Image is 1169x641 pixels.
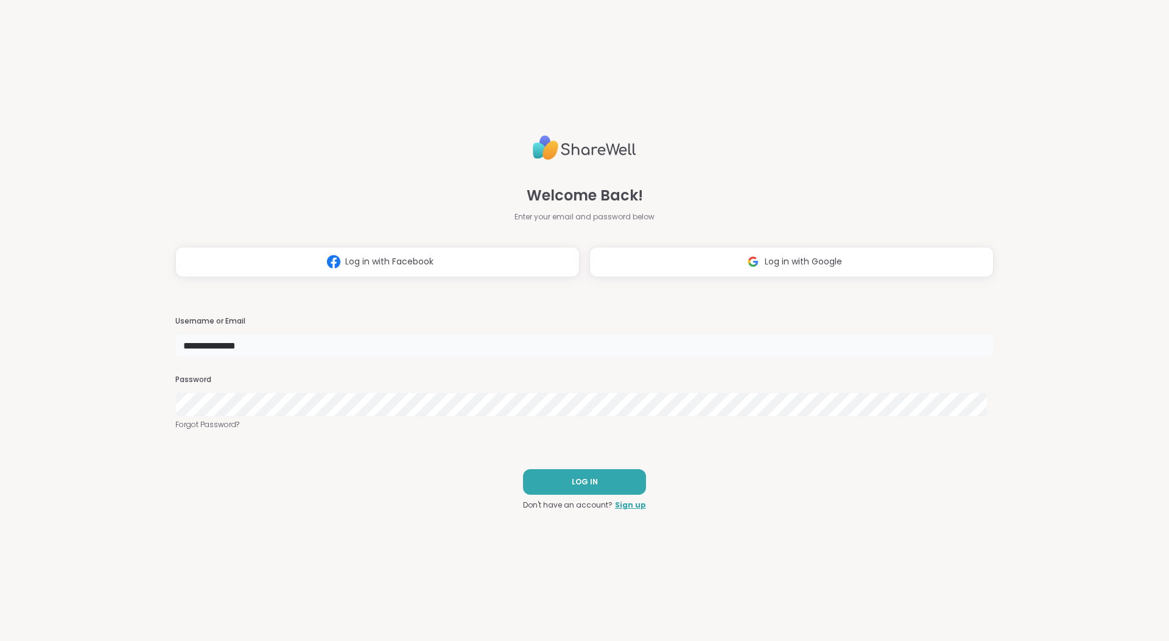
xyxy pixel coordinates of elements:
a: Forgot Password? [175,419,994,430]
img: ShareWell Logo [533,130,636,165]
img: ShareWell Logomark [322,250,345,273]
button: LOG IN [523,469,646,495]
h3: Username or Email [175,316,994,327]
img: ShareWell Logomark [742,250,765,273]
button: Log in with Google [589,247,994,277]
span: LOG IN [572,476,598,487]
span: Don't have an account? [523,500,613,511]
span: Welcome Back! [527,185,643,207]
span: Enter your email and password below [514,211,655,222]
h3: Password [175,375,994,385]
span: Log in with Facebook [345,255,434,268]
button: Log in with Facebook [175,247,580,277]
a: Sign up [615,500,646,511]
span: Log in with Google [765,255,842,268]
